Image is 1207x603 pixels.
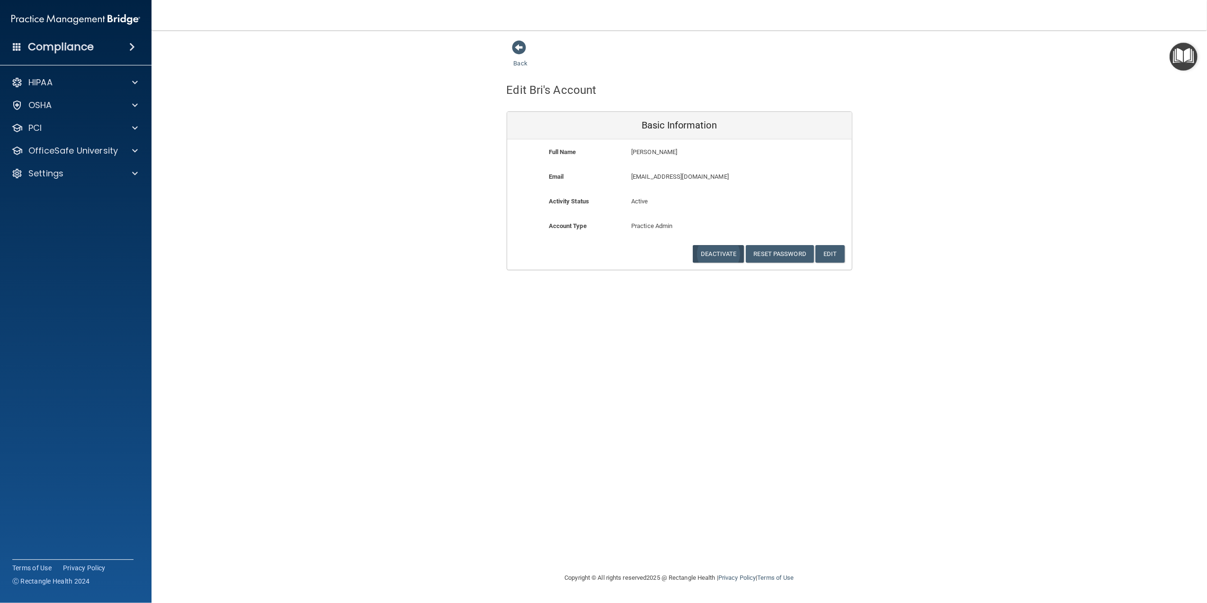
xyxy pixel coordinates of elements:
[12,563,52,573] a: Terms of Use
[28,40,94,54] h4: Compliance
[63,563,106,573] a: Privacy Policy
[507,563,852,593] div: Copyright © All rights reserved 2025 @ Rectangle Health | |
[549,198,590,205] b: Activity Status
[631,220,727,232] p: Practice Admin
[28,100,52,111] p: OSHA
[11,168,138,179] a: Settings
[507,84,597,96] h4: Edit Bri's Account
[549,148,576,155] b: Full Name
[11,122,138,134] a: PCI
[11,145,138,156] a: OfficeSafe University
[28,145,118,156] p: OfficeSafe University
[757,574,794,581] a: Terms of Use
[28,77,53,88] p: HIPAA
[507,112,852,139] div: Basic Information
[11,77,138,88] a: HIPAA
[746,245,814,263] button: Reset Password
[693,245,744,263] button: Deactivate
[12,576,90,586] span: Ⓒ Rectangle Health 2024
[631,146,782,158] p: [PERSON_NAME]
[11,100,138,111] a: OSHA
[549,173,564,180] b: Email
[11,10,140,29] img: PMB logo
[549,222,587,229] b: Account Type
[1170,43,1198,71] button: Open Resource Center
[718,574,756,581] a: Privacy Policy
[28,122,42,134] p: PCI
[631,171,782,183] p: [EMAIL_ADDRESS][DOMAIN_NAME]
[514,48,528,67] a: Back
[815,245,844,263] button: Edit
[28,168,63,179] p: Settings
[631,196,727,207] p: Active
